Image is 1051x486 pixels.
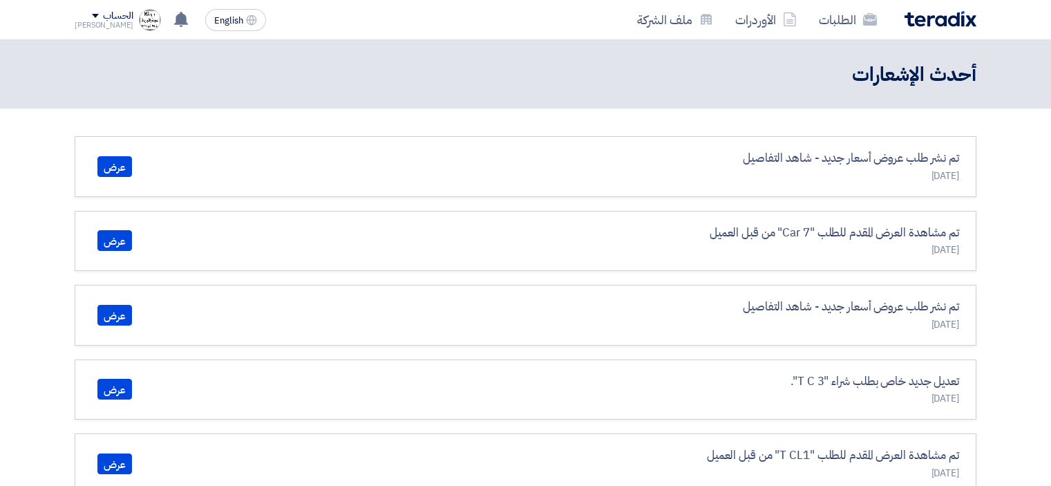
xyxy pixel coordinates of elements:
[808,3,888,36] a: الطلبات
[931,243,959,257] span: [DATE]
[205,9,266,31] button: English
[97,379,132,400] a: عرض
[931,169,959,183] span: [DATE]
[905,11,976,27] img: Teradix logo
[75,21,133,29] div: [PERSON_NAME]
[710,224,959,242] p: تم مشاهدة العرض المقدم للطلب "Car 7" من قبل العميل
[97,230,132,251] a: عرض
[931,391,959,406] span: [DATE]
[139,9,161,31] img: _1700148695688.jpg
[852,62,976,88] h2: أحدث الإشعارات
[931,317,959,332] span: [DATE]
[724,3,808,36] a: الأوردرات
[103,10,133,22] div: الحساب
[743,298,959,316] p: تم نشر طلب عروض أسعار جديد - شاهد التفاصيل
[790,373,959,391] p: تعديل جديد خاص بطلب شراء "T C 3".
[214,16,243,26] span: English
[97,454,132,474] a: عرض
[97,305,132,326] a: عرض
[97,156,132,177] a: عرض
[707,447,959,465] p: تم مشاهدة العرض المقدم للطلب "T CL1" من قبل العميل
[931,466,959,480] span: [DATE]
[626,3,724,36] a: ملف الشركة
[743,149,959,167] p: تم نشر طلب عروض أسعار جديد - شاهد التفاصيل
